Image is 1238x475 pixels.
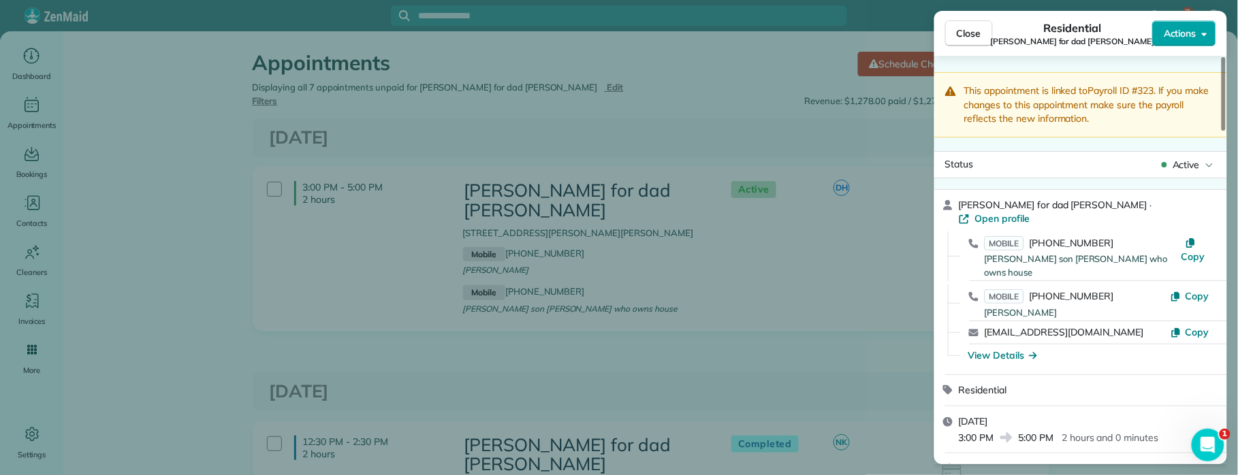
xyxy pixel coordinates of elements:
div: [PERSON_NAME] son [PERSON_NAME] who owns house [985,252,1177,279]
span: [DATE] [959,415,988,427]
span: [PHONE_NUMBER] [1030,237,1113,249]
button: Copy [1177,236,1209,263]
span: Edit recurring service [1066,461,1159,475]
span: 3:00 PM [959,431,994,444]
span: Copy [1186,326,1209,338]
span: Actions [1164,27,1196,40]
span: Open profile [975,212,1030,225]
span: MOBILE [985,289,1024,304]
span: [PHONE_NUMBER] [1030,290,1113,302]
span: This appointment is linked to . If you make changes to this appointment make sure the payroll ref... [964,84,1209,125]
iframe: Intercom live chat [1192,429,1224,461]
div: [PERSON_NAME] [985,306,1171,320]
span: Status [945,158,974,170]
span: [PERSON_NAME] for dad [PERSON_NAME] [959,199,1147,211]
span: 1 [1220,429,1231,440]
span: 5:00 PM [1019,431,1054,444]
span: [PERSON_NAME] for dad [PERSON_NAME] [991,36,1155,47]
a: [EMAIL_ADDRESS][DOMAIN_NAME] [985,326,1144,338]
span: Close [957,27,981,40]
p: 2 hours and 0 minutes [1062,431,1158,444]
a: MOBILE[PHONE_NUMBER] [985,289,1113,303]
span: Active [1173,158,1200,171]
span: MOBILE [985,236,1024,250]
span: · [1147,199,1155,210]
span: Copy [1181,250,1205,263]
span: Residential [1044,20,1102,36]
button: View Details [968,348,1037,362]
a: MOBILE[PHONE_NUMBER] [985,236,1113,250]
span: Repeats every 2 weeks [959,462,1061,474]
button: Copy [1171,289,1209,303]
span: Residential [959,384,1007,396]
button: Copy [1171,325,1209,339]
a: Payroll ID #323 [1088,84,1154,97]
a: Open profile [959,212,1030,225]
span: Copy [1186,290,1209,302]
button: Close [945,20,993,46]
